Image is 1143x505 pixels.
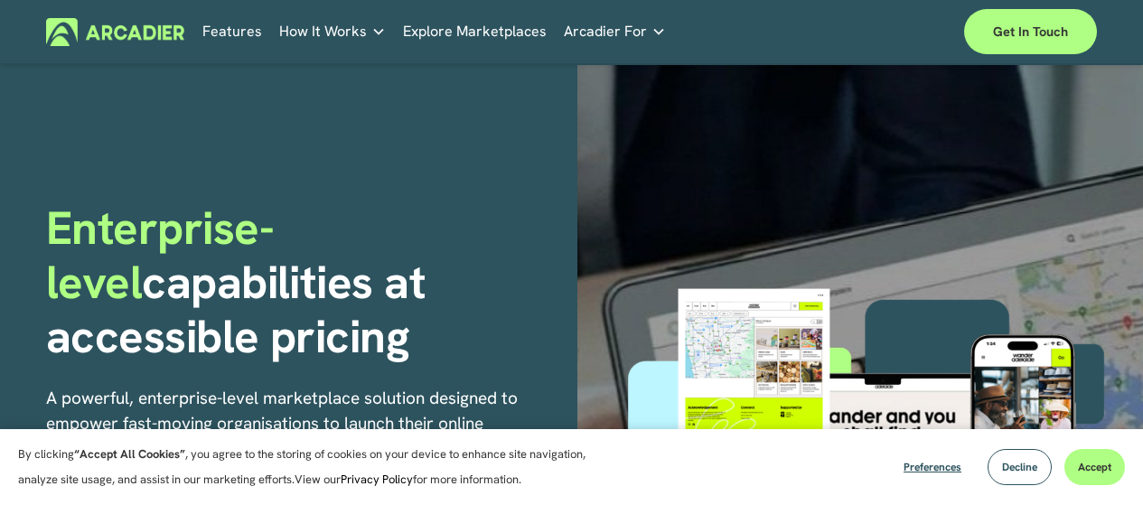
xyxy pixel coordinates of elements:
strong: capabilities at accessible pricing [46,252,437,366]
button: Decline [988,449,1052,485]
span: Accept [1078,460,1111,474]
span: How It Works [279,19,367,44]
a: Explore Marketplaces [403,18,547,46]
button: Preferences [890,449,975,485]
a: Get in touch [964,9,1097,54]
span: Preferences [904,460,961,474]
p: By clicking , you agree to the storing of cookies on your device to enhance site navigation, anal... [18,442,605,492]
span: Arcadier For [564,19,647,44]
a: Privacy Policy [341,472,413,487]
a: folder dropdown [564,18,666,46]
img: Arcadier [46,18,184,46]
span: Decline [1002,460,1037,474]
strong: “Accept All Cookies” [74,446,185,462]
a: folder dropdown [279,18,386,46]
button: Accept [1064,449,1125,485]
span: Enterprise-level [46,198,274,312]
a: Features [202,18,262,46]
